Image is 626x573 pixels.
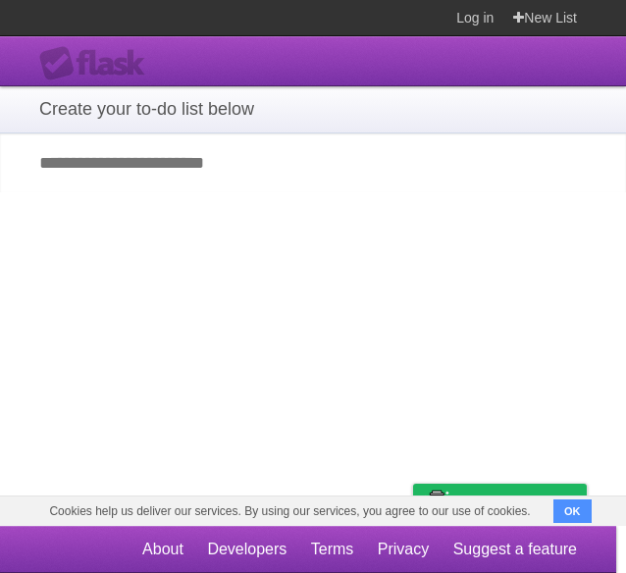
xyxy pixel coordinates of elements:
h1: Create your to-do list below [39,96,587,123]
a: About [142,531,183,568]
span: Buy me a coffee [454,485,577,519]
span: Cookies help us deliver our services. By using our services, you agree to our use of cookies. [29,496,549,526]
a: Developers [207,531,287,568]
a: Privacy [378,531,429,568]
div: Flask [39,46,157,81]
a: Suggest a feature [453,531,577,568]
button: OK [553,499,592,523]
a: Buy me a coffee [413,484,587,520]
img: Buy me a coffee [423,485,449,518]
a: Terms [311,531,354,568]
